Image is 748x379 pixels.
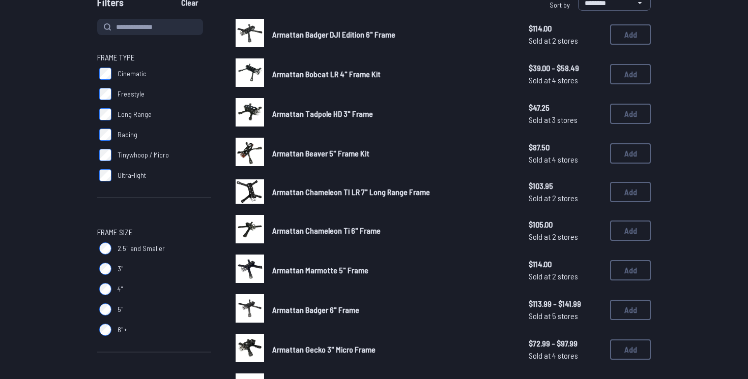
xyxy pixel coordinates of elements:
span: $103.95 [529,180,602,192]
span: Armattan Chameleon TI LR 7" Long Range Frame [272,187,430,197]
img: image [236,255,264,283]
span: Armattan Badger 6" Frame [272,305,359,314]
a: Armattan Tadpole HD 3" Frame [272,108,512,120]
span: $72.99 - $97.99 [529,337,602,350]
span: $39.00 - $58.49 [529,62,602,74]
span: Armattan Tadpole HD 3" Frame [272,109,373,118]
button: Add [610,339,651,360]
span: Armattan Gecko 3" Micro Frame [272,344,376,354]
input: 6"+ [99,324,111,336]
a: Armattan Gecko 3" Micro Frame [272,343,512,356]
button: Add [610,220,651,241]
span: Sold at 4 stores [529,350,602,362]
a: Armattan Bobcat LR 4" Frame Kit [272,68,512,80]
a: Armattan Chameleon Ti 6" Frame [272,225,512,237]
img: image [236,334,264,362]
span: Armattan Marmotte 5" Frame [272,265,368,275]
span: Sold at 5 stores [529,310,602,322]
span: $87.50 [529,141,602,153]
input: Tinywhoop / Micro [99,149,111,161]
span: 2.5" and Smaller [118,243,165,254]
a: image [236,177,264,207]
button: Add [610,182,651,202]
span: Sold at 2 stores [529,192,602,204]
span: Sort by [550,1,570,9]
span: Armattan Chameleon Ti 6" Frame [272,226,381,235]
button: Add [610,260,651,280]
span: $113.99 - $141.99 [529,298,602,310]
input: Cinematic [99,68,111,80]
span: Sold at 2 stores [529,231,602,243]
a: Armattan Beaver 5" Frame Kit [272,147,512,160]
span: Cinematic [118,69,147,79]
button: Add [610,104,651,124]
a: image [236,334,264,365]
span: Sold at 2 stores [529,35,602,47]
img: image [236,138,264,166]
span: Sold at 4 stores [529,153,602,166]
a: Armattan Marmotte 5" Frame [272,264,512,276]
span: Ultra-light [118,170,146,180]
span: Armattan Badger DJI Edition 6" Frame [272,29,395,39]
span: $114.00 [529,258,602,270]
span: Frame Type [97,51,135,64]
img: image [236,215,264,243]
span: $114.00 [529,22,602,35]
img: image [236,58,264,87]
input: Freestyle [99,88,111,100]
img: image [236,98,264,127]
a: image [236,294,264,326]
span: Sold at 2 stores [529,270,602,282]
a: Armattan Badger DJI Edition 6" Frame [272,28,512,41]
a: Armattan Chameleon TI LR 7" Long Range Frame [272,186,512,198]
button: Add [610,24,651,45]
span: Racing [118,130,137,140]
input: 4" [99,283,111,295]
span: Sold at 4 stores [529,74,602,86]
span: Armattan Beaver 5" Frame Kit [272,148,369,158]
input: 3" [99,263,111,275]
img: image [236,19,264,47]
a: image [236,19,264,50]
input: 2.5" and Smaller [99,242,111,255]
input: Racing [99,129,111,141]
span: 4" [118,284,123,294]
button: Add [610,300,651,320]
span: 6"+ [118,325,127,335]
img: image [236,179,264,204]
a: image [236,138,264,169]
input: Ultra-light [99,169,111,181]
input: 5" [99,303,111,315]
button: Add [610,143,651,164]
span: 5" [118,304,124,314]
span: 3" [118,264,124,274]
span: $105.00 [529,218,602,231]
a: image [236,58,264,90]
a: image [236,255,264,286]
span: Frame Size [97,226,133,238]
span: Sold at 3 stores [529,114,602,126]
a: Armattan Badger 6" Frame [272,304,512,316]
img: image [236,294,264,323]
input: Long Range [99,108,111,120]
span: Tinywhoop / Micro [118,150,169,160]
button: Add [610,64,651,84]
span: Long Range [118,109,152,119]
a: image [236,215,264,246]
span: Armattan Bobcat LR 4" Frame Kit [272,69,381,79]
span: $47.25 [529,102,602,114]
a: image [236,98,264,130]
span: Freestyle [118,89,145,99]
